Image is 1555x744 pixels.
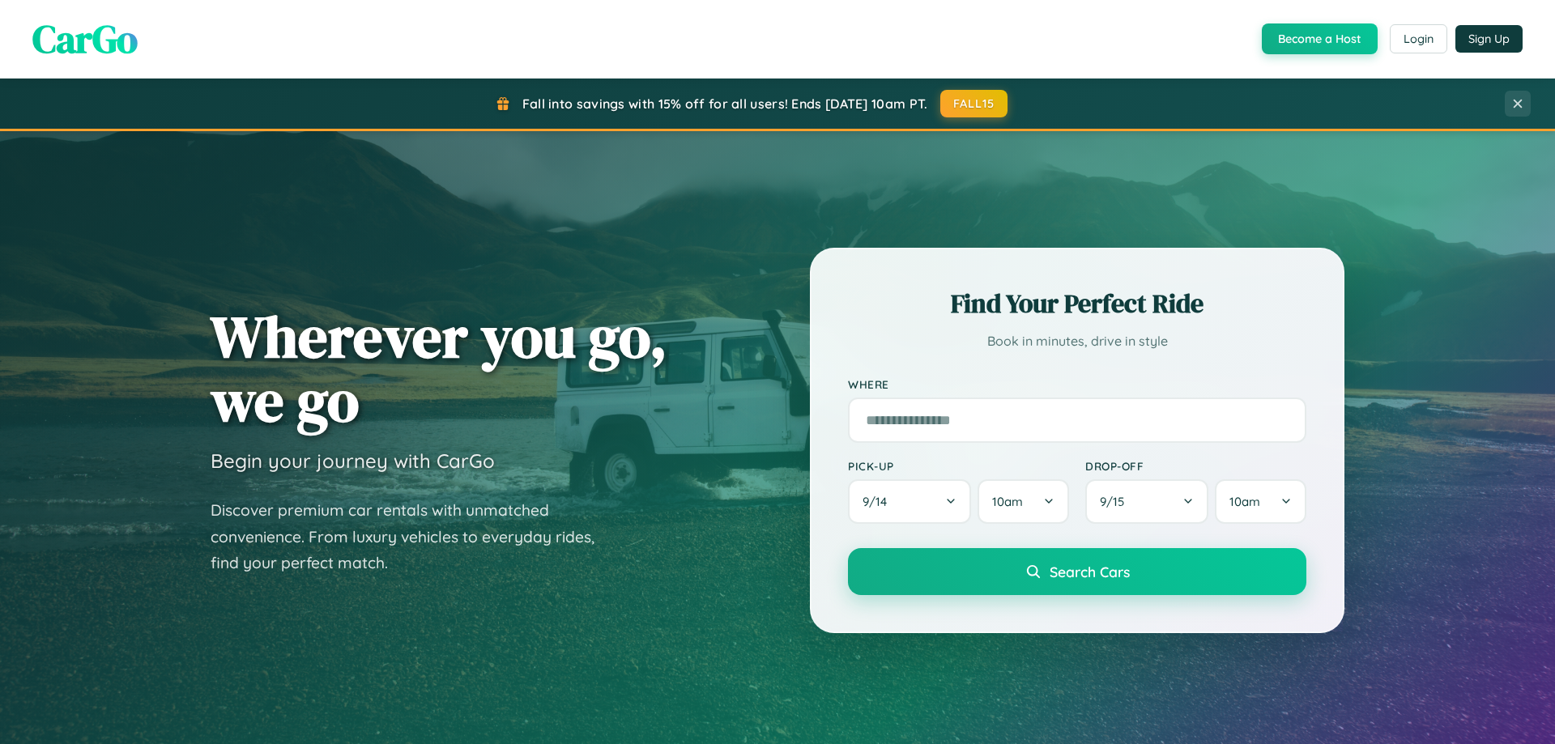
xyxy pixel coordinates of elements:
[211,449,495,473] h3: Begin your journey with CarGo
[1100,494,1132,509] span: 9 / 15
[1229,494,1260,509] span: 10am
[848,377,1306,391] label: Where
[848,286,1306,321] h2: Find Your Perfect Ride
[940,90,1008,117] button: FALL15
[1390,24,1447,53] button: Login
[211,497,616,576] p: Discover premium car rentals with unmatched convenience. From luxury vehicles to everyday rides, ...
[1085,479,1208,524] button: 9/15
[863,494,895,509] span: 9 / 14
[978,479,1069,524] button: 10am
[1085,459,1306,473] label: Drop-off
[1262,23,1378,54] button: Become a Host
[1050,563,1130,580] span: Search Cars
[848,459,1069,473] label: Pick-up
[848,479,971,524] button: 9/14
[211,304,667,432] h1: Wherever you go, we go
[848,548,1306,595] button: Search Cars
[1215,479,1306,524] button: 10am
[1455,25,1523,53] button: Sign Up
[848,329,1306,353] p: Book in minutes, drive in style
[992,494,1023,509] span: 10am
[32,12,138,66] span: CarGo
[522,96,928,112] span: Fall into savings with 15% off for all users! Ends [DATE] 10am PT.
